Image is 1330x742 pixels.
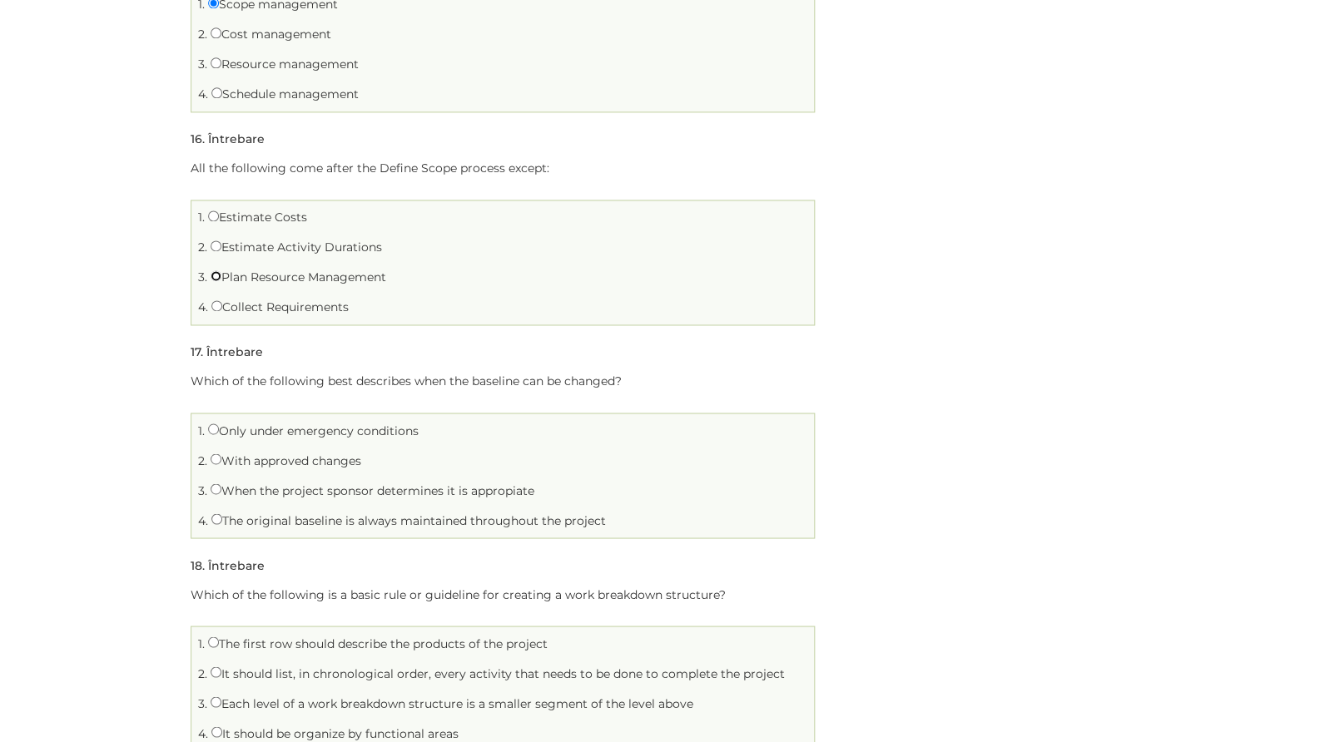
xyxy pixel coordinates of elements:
[211,240,221,251] input: Estimate Activity Durations
[198,87,208,101] span: 4.
[211,512,606,527] label: The original baseline is always maintained throughout the project
[191,557,202,572] span: 18
[191,158,815,179] p: All the following come after the Define Scope process except:
[208,210,307,225] label: Estimate Costs
[211,665,785,680] label: It should list, in chronological order, every activity that needs to be done to complete the project
[211,87,359,101] label: Schedule management
[211,483,221,494] input: When the project sponsor determines it is appropiate
[208,423,419,438] label: Only under emergency conditions
[211,725,459,740] label: It should be organize by functional areas
[208,636,219,647] input: The first row should describe the products of the project
[191,584,815,605] p: Which of the following is a basic rule or guideline for creating a work breakdown structure?
[211,695,693,710] label: Each level of a work breakdown structure is a smaller segment of the level above
[198,512,208,527] span: 4.
[211,300,222,311] input: Collect Requirements
[198,636,205,650] span: 1.
[208,210,219,221] input: Estimate Costs
[198,665,207,680] span: 2.
[208,636,548,650] label: The first row should describe the products of the project
[211,270,221,281] input: Plan Resource Management
[211,57,359,72] label: Resource management
[198,453,207,467] span: 2.
[198,423,205,438] span: 1.
[198,270,207,284] span: 3.
[198,27,207,42] span: 2.
[211,87,222,98] input: Schedule management
[211,453,361,467] label: With approved changes
[191,373,622,388] span: Which of the following best describes when the baseline can be changed?
[211,57,221,68] input: Resource management
[191,133,265,146] h5: . Întrebare
[211,666,221,677] input: It should list, in chronological order, every activity that needs to be done to complete the project
[191,346,263,359] h5: . Întrebare
[211,27,331,42] label: Cost management
[208,423,219,434] input: Only under emergency conditions
[211,482,534,497] label: When the project sponsor determines it is appropiate
[211,726,222,737] input: It should be organize by functional areas
[198,240,207,255] span: 2.
[211,696,221,707] input: Each level of a work breakdown structure is a smaller segment of the level above
[211,453,221,464] input: With approved changes
[211,240,382,255] label: Estimate Activity Durations
[211,299,349,314] label: Collect Requirements
[198,482,207,497] span: 3.
[198,725,208,740] span: 4.
[191,131,202,146] span: 16
[198,695,207,710] span: 3.
[198,210,205,225] span: 1.
[198,299,208,314] span: 4.
[211,270,386,284] label: Plan Resource Management
[211,27,221,38] input: Cost management
[191,344,201,359] span: 17
[198,57,207,72] span: 3.
[191,559,265,571] h5: . Întrebare
[211,513,222,524] input: The original baseline is always maintained throughout the project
